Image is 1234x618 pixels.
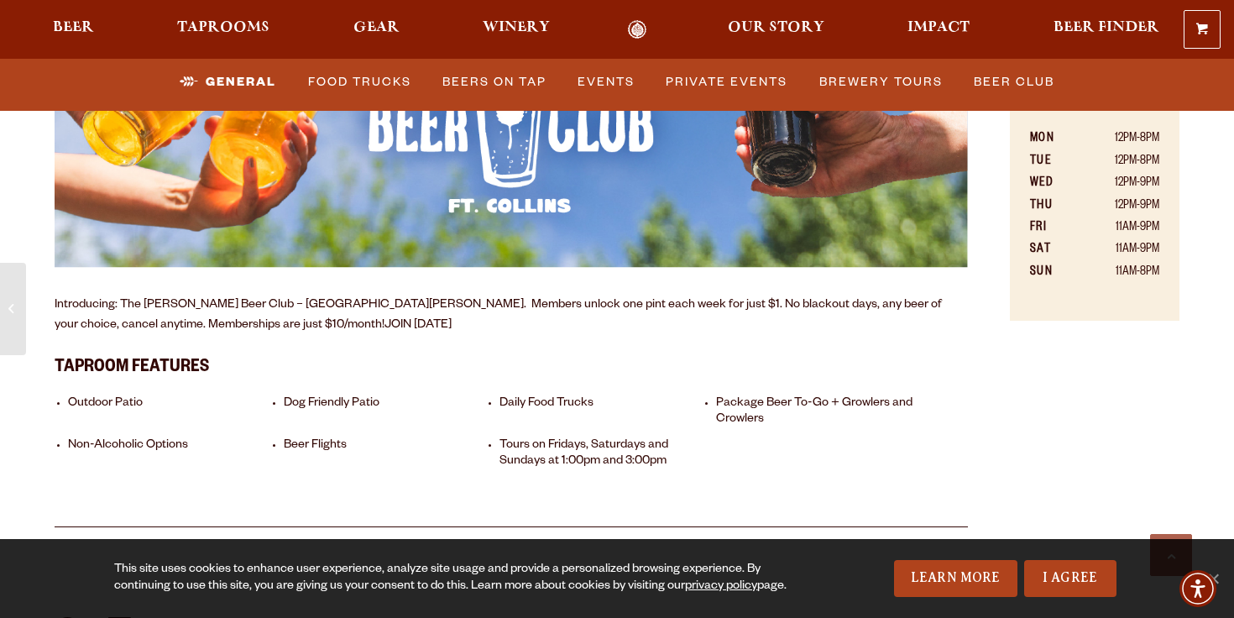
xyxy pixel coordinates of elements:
td: 12PM-9PM [1076,173,1159,195]
th: MON [1030,128,1076,150]
a: General [173,63,283,102]
a: Brewery Tours [813,63,949,102]
a: Winery [472,20,561,39]
span: Gear [353,21,400,34]
th: WED [1030,173,1076,195]
span: Beer Finder [1054,21,1159,34]
td: 12PM-8PM [1076,128,1159,150]
li: Beer Flights [284,438,491,470]
p: Introducing: The [PERSON_NAME] Beer Club – [GEOGRAPHIC_DATA][PERSON_NAME]. Members unlock one pin... [55,296,968,336]
a: Beer Club [967,63,1061,102]
span: Impact [907,21,970,34]
a: privacy policy [685,580,757,594]
span: Taprooms [177,21,269,34]
a: Scroll to top [1150,534,1192,576]
td: 11AM-8PM [1076,262,1159,284]
td: 11AM-9PM [1076,239,1159,261]
th: SAT [1030,239,1076,261]
a: Gear [342,20,410,39]
li: Daily Food Trucks [499,396,707,428]
td: 11AM-9PM [1076,217,1159,239]
a: Taprooms [166,20,280,39]
a: Private Events [659,63,794,102]
span: Beer [53,21,94,34]
h3: Taproom Features [55,348,968,383]
li: Dog Friendly Patio [284,396,491,428]
a: Our Story [717,20,835,39]
th: THU [1030,196,1076,217]
a: Beers on Tap [436,63,553,102]
span: Winery [483,21,550,34]
div: Accessibility Menu [1179,570,1216,607]
a: Beer Finder [1043,20,1170,39]
a: I Agree [1024,560,1116,597]
th: SUN [1030,262,1076,284]
a: Beer [42,20,105,39]
a: Odell Home [606,20,669,39]
li: Package Beer To-Go + Growlers and Crowlers [716,396,923,428]
li: Non-Alcoholic Options [68,438,275,470]
td: 12PM-9PM [1076,196,1159,217]
div: This site uses cookies to enhance user experience, analyze site usage and provide a personalized ... [114,562,804,595]
li: Tours on Fridays, Saturdays and Sundays at 1:00pm and 3:00pm [499,438,707,470]
a: Learn More [894,560,1017,597]
a: Food Trucks [301,63,418,102]
span: Our Story [728,21,824,34]
td: 12PM-8PM [1076,151,1159,173]
th: TUE [1030,151,1076,173]
th: FRI [1030,217,1076,239]
a: Impact [897,20,980,39]
a: JOIN [DATE] [384,319,452,333]
li: Outdoor Patio [68,396,275,428]
a: Events [571,63,641,102]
